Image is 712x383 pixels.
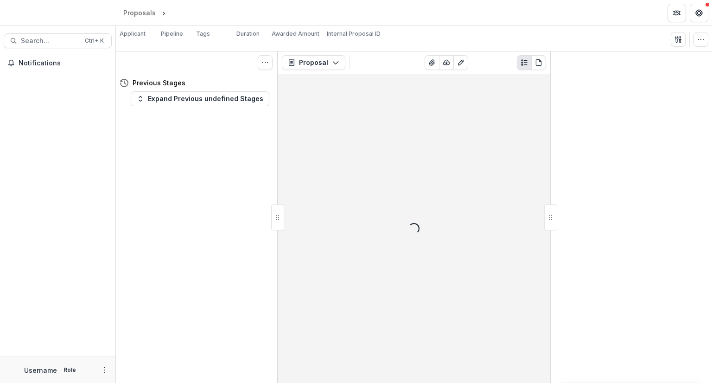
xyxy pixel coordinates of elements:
[161,30,183,38] p: Pipeline
[120,30,146,38] p: Applicant
[196,30,210,38] p: Tags
[131,91,269,106] button: Expand Previous undefined Stages
[24,365,57,375] p: Username
[61,366,79,374] p: Role
[21,37,79,45] span: Search...
[123,8,156,18] div: Proposals
[425,55,439,70] button: View Attached Files
[4,56,112,70] button: Notifications
[667,4,686,22] button: Partners
[453,55,468,70] button: Edit as form
[236,30,260,38] p: Duration
[690,4,708,22] button: Get Help
[258,55,273,70] button: Toggle View Cancelled Tasks
[517,55,532,70] button: Plaintext view
[133,78,185,88] h4: Previous Stages
[120,6,207,19] nav: breadcrumb
[4,33,112,48] button: Search...
[327,30,381,38] p: Internal Proposal ID
[531,55,546,70] button: PDF view
[99,364,110,376] button: More
[19,59,108,67] span: Notifications
[83,36,106,46] div: Ctrl + K
[272,30,319,38] p: Awarded Amount
[120,6,159,19] a: Proposals
[282,55,345,70] button: Proposal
